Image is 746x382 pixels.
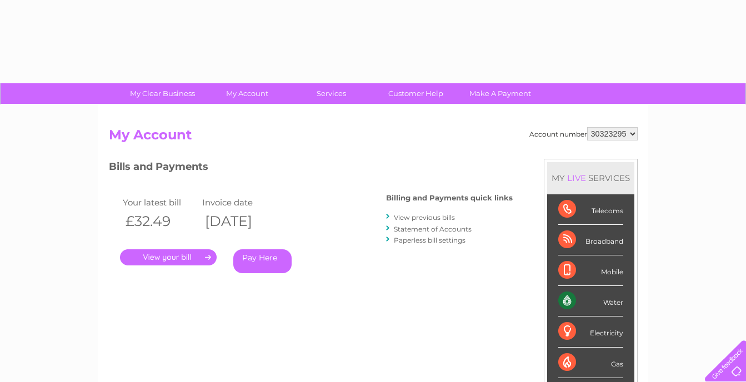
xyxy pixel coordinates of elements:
td: Your latest bill [120,195,200,210]
th: £32.49 [120,210,200,233]
th: [DATE] [199,210,279,233]
a: Statement of Accounts [394,225,472,233]
div: Broadband [558,225,623,255]
div: LIVE [565,173,588,183]
div: Electricity [558,316,623,347]
div: Gas [558,348,623,378]
h3: Bills and Payments [109,159,513,178]
a: Customer Help [370,83,462,104]
td: Invoice date [199,195,279,210]
a: My Account [201,83,293,104]
div: Mobile [558,255,623,286]
div: Water [558,286,623,316]
a: Services [286,83,377,104]
a: View previous bills [394,213,455,222]
a: Make A Payment [454,83,546,104]
div: Account number [529,127,638,140]
h2: My Account [109,127,638,148]
div: Telecoms [558,194,623,225]
h4: Billing and Payments quick links [386,194,513,202]
a: Paperless bill settings [394,236,465,244]
a: My Clear Business [117,83,208,104]
div: MY SERVICES [547,162,634,194]
a: . [120,249,217,265]
a: Pay Here [233,249,292,273]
